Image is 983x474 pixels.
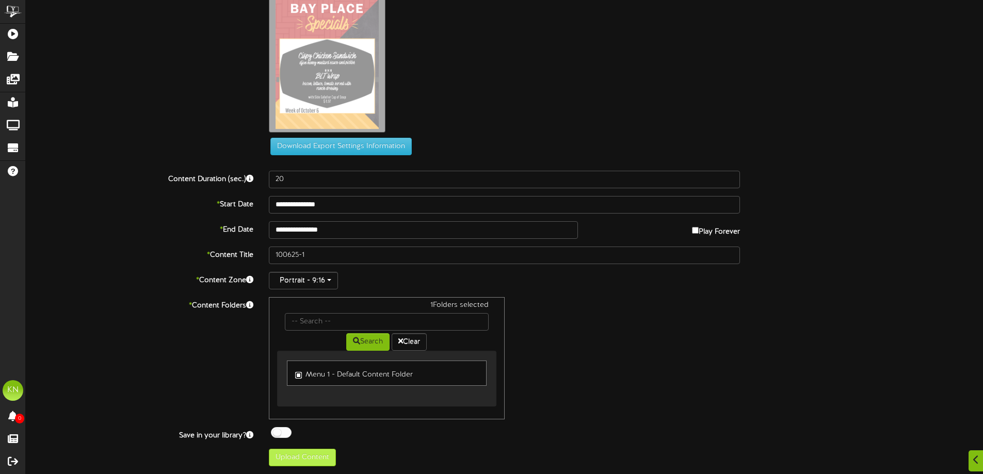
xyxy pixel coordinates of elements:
label: Content Zone [18,272,261,286]
label: End Date [18,221,261,235]
span: 0 [15,414,24,423]
label: Menu 1 - Default Content Folder [295,366,413,380]
a: Download Export Settings Information [265,142,412,150]
label: Start Date [18,196,261,210]
input: -- Search -- [285,313,488,331]
input: Title of this Content [269,247,740,264]
label: Content Duration (sec.) [18,171,261,185]
button: Search [346,333,390,351]
label: Play Forever [692,221,740,237]
label: Save in your library? [18,427,261,441]
input: Play Forever [692,227,699,234]
label: Content Folders [18,297,261,311]
div: 1 Folders selected [277,300,496,313]
input: Menu 1 - Default Content Folder [295,372,302,379]
button: Portrait - 9:16 [269,272,338,289]
button: Download Export Settings Information [270,138,412,155]
button: Upload Content [269,449,336,466]
div: KN [3,380,23,401]
label: Content Title [18,247,261,260]
button: Clear [392,333,427,351]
